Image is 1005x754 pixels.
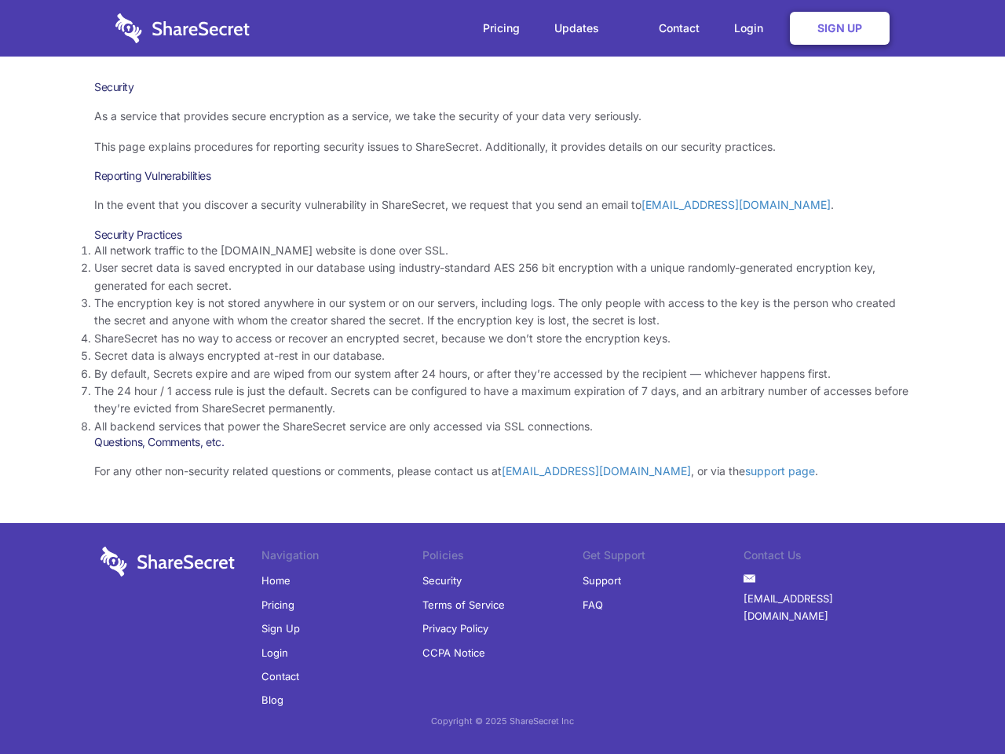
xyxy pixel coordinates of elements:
[643,4,715,53] a: Contact
[422,593,505,617] a: Terms of Service
[261,569,291,592] a: Home
[94,228,911,242] h3: Security Practices
[744,587,904,628] a: [EMAIL_ADDRESS][DOMAIN_NAME]
[94,365,911,382] li: By default, Secrets expire and are wiped from our system after 24 hours, or after they’re accesse...
[261,664,299,688] a: Contact
[94,435,911,449] h3: Questions, Comments, etc.
[718,4,787,53] a: Login
[100,547,235,576] img: logo-wordmark-white-trans-d4663122ce5f474addd5e946df7df03e33cb6a1c49d2221995e7729f52c070b2.svg
[94,80,911,94] h1: Security
[744,547,904,569] li: Contact Us
[261,617,300,640] a: Sign Up
[94,169,911,183] h3: Reporting Vulnerabilities
[94,418,911,435] li: All backend services that power the ShareSecret service are only accessed via SSL connections.
[422,641,485,664] a: CCPA Notice
[94,108,911,125] p: As a service that provides secure encryption as a service, we take the security of your data very...
[261,547,422,569] li: Navigation
[583,569,621,592] a: Support
[261,688,283,712] a: Blog
[94,295,911,330] li: The encryption key is not stored anywhere in our system or on our servers, including logs. The on...
[94,330,911,347] li: ShareSecret has no way to access or recover an encrypted secret, because we don’t store the encry...
[94,259,911,295] li: User secret data is saved encrypted in our database using industry-standard AES 256 bit encryptio...
[115,13,250,43] img: logo-wordmark-white-trans-d4663122ce5f474addd5e946df7df03e33cb6a1c49d2221995e7729f52c070b2.svg
[261,641,288,664] a: Login
[422,617,488,640] a: Privacy Policy
[745,464,815,478] a: support page
[261,593,294,617] a: Pricing
[583,593,603,617] a: FAQ
[94,138,911,156] p: This page explains procedures for reporting security issues to ShareSecret. Additionally, it prov...
[502,464,691,478] a: [EMAIL_ADDRESS][DOMAIN_NAME]
[467,4,535,53] a: Pricing
[94,382,911,418] li: The 24 hour / 1 access rule is just the default. Secrets can be configured to have a maximum expi...
[94,196,911,214] p: In the event that you discover a security vulnerability in ShareSecret, we request that you send ...
[583,547,744,569] li: Get Support
[94,463,911,480] p: For any other non-security related questions or comments, please contact us at , or via the .
[94,242,911,259] li: All network traffic to the [DOMAIN_NAME] website is done over SSL.
[422,547,583,569] li: Policies
[790,12,890,45] a: Sign Up
[94,347,911,364] li: Secret data is always encrypted at-rest in our database.
[422,569,462,592] a: Security
[641,198,831,211] a: [EMAIL_ADDRESS][DOMAIN_NAME]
